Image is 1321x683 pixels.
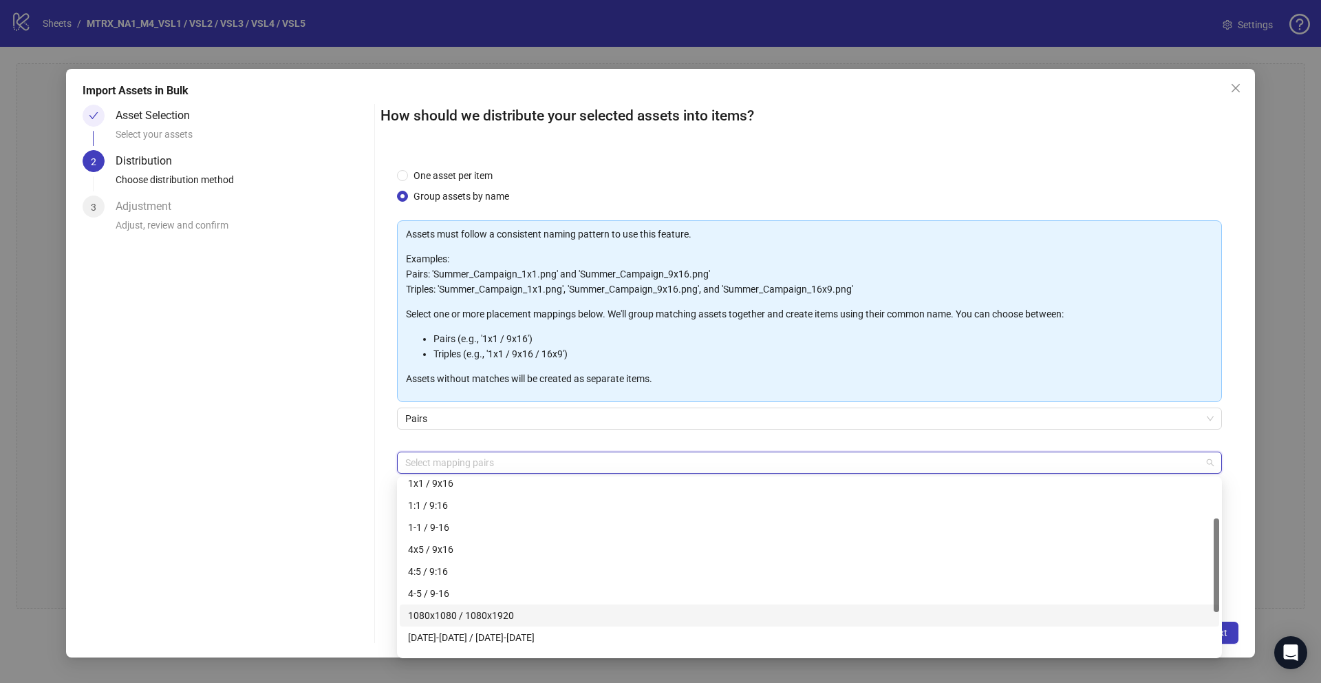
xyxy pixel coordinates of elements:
[116,105,201,127] div: Asset Selection
[400,538,1219,560] div: 4x5 / 9x16
[380,105,1238,127] h2: How should we distribute your selected assets into items?
[433,331,1213,346] li: Pairs (e.g., '1x1 / 9x16')
[406,306,1213,322] p: Select one or more placement mappings below. We'll group matching assets together and create item...
[116,127,369,150] div: Select your assets
[408,498,1211,513] div: 1:1 / 9:16
[408,542,1211,557] div: 4x5 / 9x16
[400,627,1219,649] div: 1080-1080 / 1080-1920
[400,649,1219,671] div: 1080:1080 / 1080:1920
[406,227,1213,242] p: Assets must follow a consistent naming pattern to use this feature.
[400,560,1219,582] div: 4:5 / 9:16
[406,251,1213,297] p: Examples: Pairs: 'Summer_Campaign_1x1.png' and 'Summer_Campaign_9x16.png' Triples: 'Summer_Campai...
[116,150,183,172] div: Distribution
[116,218,369,241] div: Adjust, review and confirm
[116,172,369,196] div: Choose distribution method
[406,371,1213,386] p: Assets without matches will be created as separate items.
[116,196,182,218] div: Adjustment
[400,605,1219,627] div: 1080x1080 / 1080x1920
[1225,77,1247,99] button: Close
[408,520,1211,535] div: 1-1 / 9-16
[408,586,1211,601] div: 4-5 / 9-16
[408,652,1211,667] div: 1080:1080 / 1080:1920
[408,630,1211,645] div: [DATE]-[DATE] / [DATE]-[DATE]
[433,346,1213,361] li: Triples (e.g., '1x1 / 9x16 / 16x9')
[405,408,1214,429] span: Pairs
[400,582,1219,605] div: 4-5 / 9-16
[408,168,498,183] span: One asset per item
[400,472,1219,494] div: 1x1 / 9x16
[400,494,1219,516] div: 1:1 / 9:16
[1274,636,1307,669] div: Open Intercom Messenger
[91,156,96,167] span: 2
[408,608,1211,623] div: 1080x1080 / 1080x1920
[83,83,1238,99] div: Import Assets in Bulk
[1230,83,1241,94] span: close
[400,516,1219,538] div: 1-1 / 9-16
[408,564,1211,579] div: 4:5 / 9:16
[408,189,515,204] span: Group assets by name
[89,111,98,120] span: check
[408,476,1211,491] div: 1x1 / 9x16
[91,202,96,213] span: 3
